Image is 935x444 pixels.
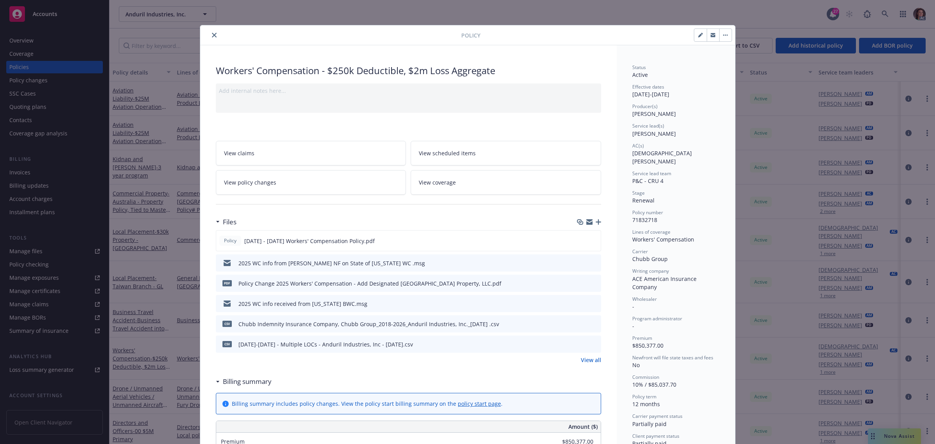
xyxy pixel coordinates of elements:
[632,420,667,428] span: Partially paid
[632,177,663,185] span: P&C - CRU 4
[222,237,238,244] span: Policy
[579,340,585,348] button: download file
[591,320,598,328] button: preview file
[632,296,657,302] span: Wholesaler
[244,237,375,245] span: [DATE] - [DATE] Workers' Compensation Policy.pdf
[419,178,456,186] span: View coverage
[461,31,480,39] span: Policy
[632,170,671,177] span: Service lead team
[632,275,698,291] span: ACE American Insurance Company
[581,356,601,364] a: View all
[632,315,682,322] span: Program administrator
[632,433,679,439] span: Client payment status
[219,87,598,95] div: Add internal notes here...
[216,170,406,195] a: View policy changes
[591,279,598,288] button: preview file
[458,400,501,407] a: policy start page
[216,141,406,165] a: View claims
[632,335,652,341] span: Premium
[238,259,425,267] div: 2025 WC info from [PERSON_NAME] NF on State of [US_STATE] WC .msg
[632,400,660,408] span: 12 months
[632,268,669,274] span: Writing company
[632,229,670,235] span: Lines of coverage
[632,190,645,196] span: Stage
[632,381,676,388] span: 10% / $85,037.70
[632,354,713,361] span: Newfront will file state taxes and fees
[224,149,254,157] span: View claims
[632,216,657,224] span: 71832718
[578,237,584,245] button: download file
[632,110,676,117] span: [PERSON_NAME]
[222,341,232,347] span: csv
[632,197,654,204] span: Renewal
[238,279,501,288] div: Policy Change 2025 Workers' Compensation - Add Designated [GEOGRAPHIC_DATA] Property, LLC.pdf
[632,123,664,129] span: Service lead(s)
[419,149,476,157] span: View scheduled items
[210,30,219,40] button: close
[568,423,598,431] span: Amount ($)
[238,320,499,328] div: Chubb Indemnity Insurance Company, Chubb Group_2018-2026_Anduril Industries, Inc._[DATE] .csv
[238,340,413,348] div: [DATE]-[DATE] - Multiple LOCs - Anduril Industries, Inc - [DATE].csv
[591,300,598,308] button: preview file
[632,235,720,243] div: Workers' Compensation
[223,217,236,227] h3: Files
[632,393,656,400] span: Policy term
[632,83,720,98] div: [DATE] - [DATE]
[411,141,601,165] a: View scheduled items
[224,178,276,186] span: View policy changes
[632,209,663,216] span: Policy number
[232,400,503,408] div: Billing summary includes policy changes. View the policy start billing summary on the .
[632,248,648,255] span: Carrier
[222,321,232,327] span: csv
[223,377,272,387] h3: Billing summary
[591,340,598,348] button: preview file
[591,259,598,267] button: preview file
[579,320,585,328] button: download file
[216,377,272,387] div: Billing summary
[579,279,585,288] button: download file
[632,130,676,137] span: [PERSON_NAME]
[632,361,640,369] span: No
[216,217,236,227] div: Files
[216,64,601,77] div: Workers' Compensation - $250k Deductible, $2m Loss Aggregate
[632,342,663,349] span: $850,377.00
[238,300,367,308] div: 2025 WC info received from [US_STATE] BWC.msg
[632,322,634,330] span: -
[632,149,692,165] span: [DEMOGRAPHIC_DATA][PERSON_NAME]
[632,374,659,380] span: Commission
[632,83,664,90] span: Effective dates
[632,255,668,263] span: Chubb Group
[579,259,585,267] button: download file
[411,170,601,195] a: View coverage
[632,64,646,71] span: Status
[632,303,634,310] span: -
[632,103,658,110] span: Producer(s)
[222,280,232,286] span: pdf
[591,237,598,245] button: preview file
[632,71,648,78] span: Active
[632,413,683,419] span: Carrier payment status
[632,142,644,149] span: AC(s)
[579,300,585,308] button: download file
